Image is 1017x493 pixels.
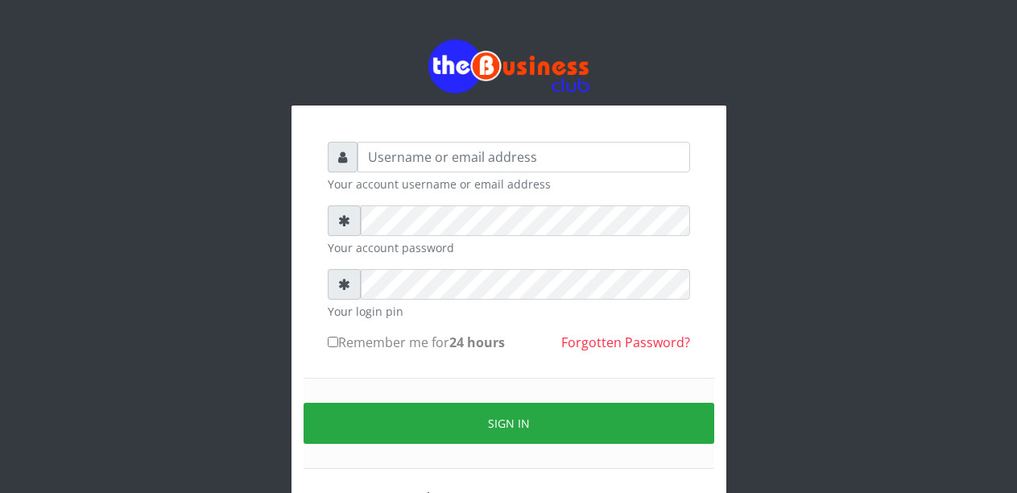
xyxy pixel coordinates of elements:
[328,333,505,352] label: Remember me for
[328,303,690,320] small: Your login pin
[358,142,690,172] input: Username or email address
[328,176,690,193] small: Your account username or email address
[328,239,690,256] small: Your account password
[449,333,505,351] b: 24 hours
[561,333,690,351] a: Forgotten Password?
[328,337,338,347] input: Remember me for24 hours
[304,403,714,444] button: Sign in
